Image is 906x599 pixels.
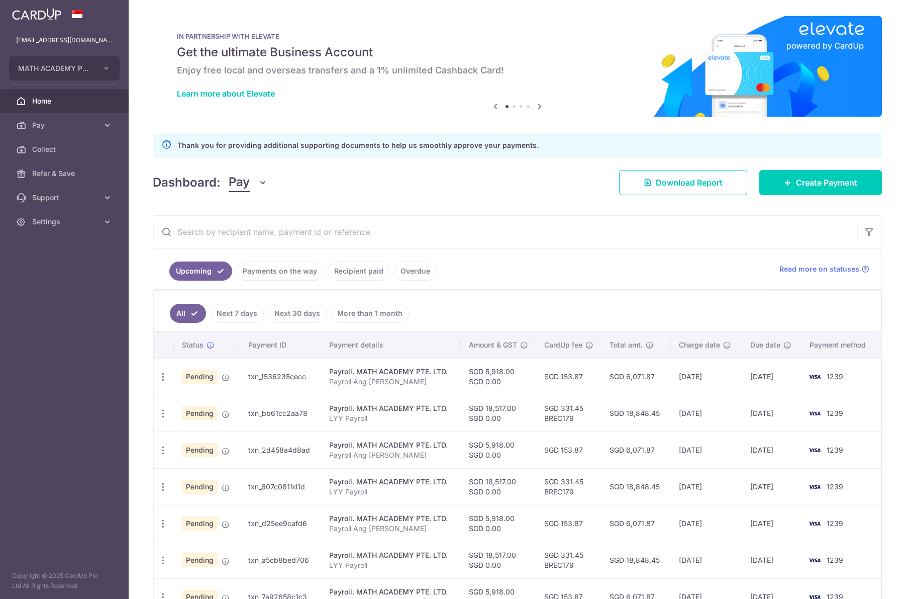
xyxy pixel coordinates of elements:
span: Pay [32,120,98,130]
td: [DATE] [671,505,742,542]
p: LYY Payroll [329,560,453,570]
a: Learn more about Elevate [177,89,275,99]
td: txn_1536235cecc [240,358,321,395]
div: Payroll. MATH ACADEMY PTE. LTD. [329,367,453,377]
a: Recipient paid [328,262,390,281]
td: SGD 6,071.87 [601,505,671,542]
span: Home [32,96,98,106]
td: [DATE] [742,395,801,432]
td: [DATE] [742,542,801,578]
td: SGD 331.45 BREC179 [536,395,601,432]
td: SGD 5,918.00 SGD 0.00 [461,358,536,395]
td: [DATE] [671,358,742,395]
p: Payroll Ang [PERSON_NAME] [329,450,453,460]
td: SGD 153.87 [536,432,601,468]
img: CardUp [12,8,61,20]
td: [DATE] [671,432,742,468]
span: Create Payment [796,177,857,189]
td: SGD 5,918.00 SGD 0.00 [461,432,536,468]
td: txn_2d458a4d8ad [240,432,321,468]
span: CardUp fee [544,340,582,350]
span: 1239 [827,556,843,564]
td: [DATE] [671,468,742,505]
span: Support [32,193,98,203]
span: Collect [32,144,98,154]
td: SGD 18,848.45 [601,468,671,505]
td: SGD 153.87 [536,358,601,395]
span: Read more on statuses [779,264,859,274]
td: [DATE] [742,358,801,395]
th: Payment method [801,332,881,358]
a: Overdue [394,262,437,281]
span: MATH ACADEMY PTE. LTD. [18,63,92,73]
p: Payroll Ang [PERSON_NAME] [329,377,453,387]
span: Charge date [679,340,720,350]
a: All [170,304,206,323]
img: Bank Card [804,407,825,419]
td: SGD 18,848.45 [601,395,671,432]
td: SGD 6,071.87 [601,358,671,395]
span: 1239 [827,372,843,381]
a: Create Payment [759,170,882,195]
td: [DATE] [742,432,801,468]
td: [DATE] [742,468,801,505]
span: Due date [750,340,780,350]
td: SGD 153.87 [536,505,601,542]
h5: Get the ultimate Business Account [177,44,858,60]
p: IN PARTNERSHIP WITH ELEVATE [177,32,858,40]
a: Next 30 days [268,304,327,323]
td: SGD 6,071.87 [601,432,671,468]
td: SGD 18,848.45 [601,542,671,578]
button: Pay [229,173,267,192]
img: Bank Card [804,481,825,493]
img: Bank Card [804,518,825,530]
span: Pending [182,553,218,567]
span: Status [182,340,204,350]
div: Payroll. MATH ACADEMY PTE. LTD. [329,440,453,450]
td: SGD 5,918.00 SGD 0.00 [461,505,536,542]
span: 1239 [827,409,843,417]
td: SGD 18,517.00 SGD 0.00 [461,542,536,578]
span: Pending [182,517,218,531]
a: Download Report [619,170,747,195]
td: [DATE] [671,395,742,432]
a: Upcoming [169,262,232,281]
h6: Enjoy free local and overseas transfers and a 1% unlimited Cashback Card! [177,64,858,76]
td: txn_bb61cc2aa78 [240,395,321,432]
a: Payments on the way [236,262,324,281]
button: MATH ACADEMY PTE. LTD. [9,56,120,80]
td: SGD 18,517.00 SGD 0.00 [461,395,536,432]
span: 1239 [827,446,843,454]
th: Payment details [321,332,461,358]
td: SGD 331.45 BREC179 [536,468,601,505]
p: LYY Payroll [329,413,453,423]
p: Thank you for providing additional supporting documents to help us smoothly approve your payments. [177,139,539,151]
span: 1239 [827,482,843,491]
span: Pending [182,370,218,384]
td: [DATE] [671,542,742,578]
a: More than 1 month [331,304,409,323]
td: SGD 331.45 BREC179 [536,542,601,578]
span: 1239 [827,519,843,528]
p: Payroll Ang [PERSON_NAME] [329,524,453,534]
img: Bank Card [804,371,825,383]
img: Renovation banner [153,16,882,117]
span: Total amt. [610,340,643,350]
td: SGD 18,517.00 SGD 0.00 [461,468,536,505]
span: Settings [32,217,98,227]
iframe: Opens a widget where you can find more information [841,569,896,594]
input: Search by recipient name, payment id or reference [153,216,857,248]
div: Payroll. MATH ACADEMY PTE. LTD. [329,587,453,597]
span: Pending [182,406,218,420]
p: [EMAIL_ADDRESS][DOMAIN_NAME] [16,35,113,45]
div: Payroll. MATH ACADEMY PTE. LTD. [329,477,453,487]
h4: Dashboard: [153,174,221,192]
p: LYY Payroll [329,487,453,497]
th: Payment ID [240,332,321,358]
div: Payroll. MATH ACADEMY PTE. LTD. [329,550,453,560]
span: Download Report [656,177,723,189]
td: [DATE] [742,505,801,542]
span: Amount & GST [469,340,517,350]
a: Next 7 days [210,304,264,323]
div: Payroll. MATH ACADEMY PTE. LTD. [329,403,453,413]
